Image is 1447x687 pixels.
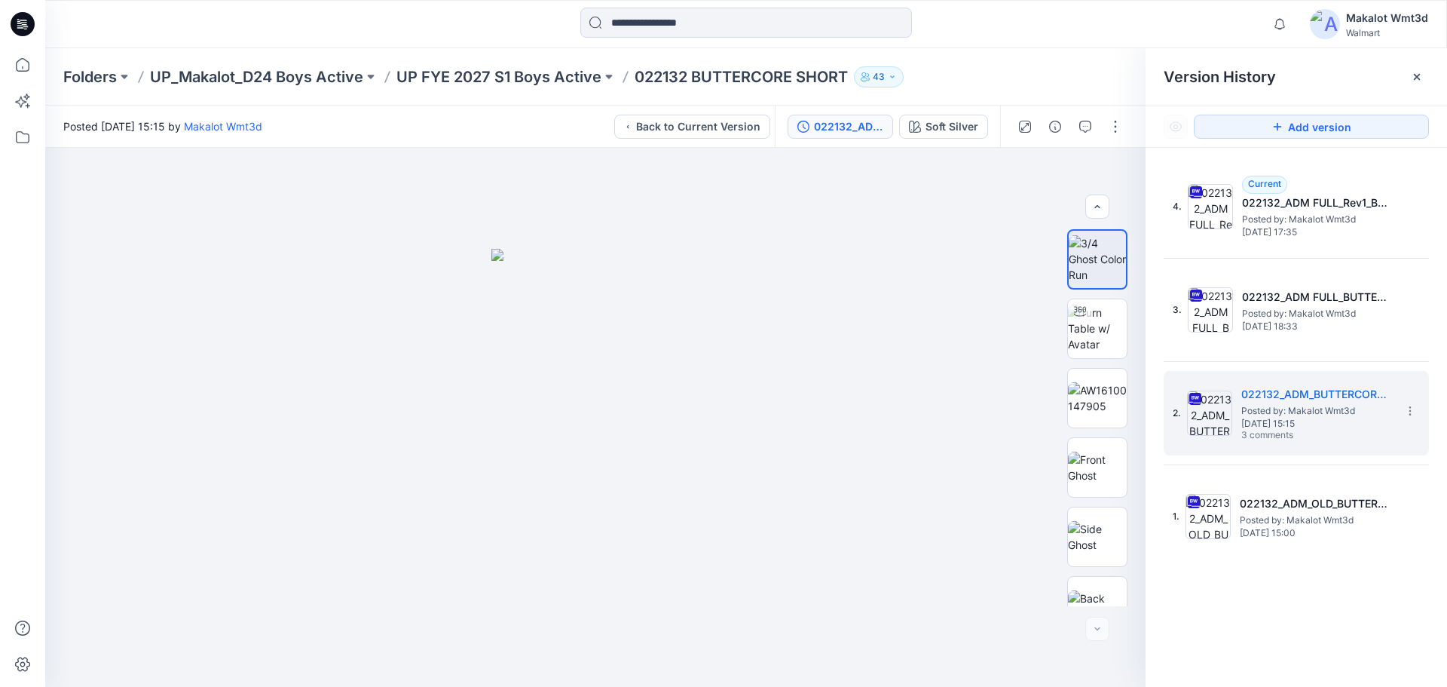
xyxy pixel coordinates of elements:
button: 022132_ADM_BUTTERCORE SHORT [788,115,893,139]
a: UP FYE 2027 S1 Boys Active [396,66,601,87]
div: Makalot Wmt3d [1346,9,1428,27]
span: 3. [1173,303,1182,317]
img: 3/4 Ghost Color Run [1069,235,1126,283]
button: Add version [1194,115,1429,139]
span: 1. [1173,510,1179,523]
button: Show Hidden Versions [1164,115,1188,139]
div: Soft Silver [925,118,978,135]
span: [DATE] 15:00 [1240,528,1390,538]
span: Posted by: Makalot Wmt3d [1242,212,1393,227]
p: 022132 BUTTERCORE SHORT [635,66,848,87]
p: 43 [873,69,885,85]
img: avatar [1310,9,1340,39]
button: Details [1043,115,1067,139]
span: 2. [1173,406,1181,420]
span: Posted [DATE] 15:15 by [63,118,262,134]
div: 022132_ADM_BUTTERCORE SHORT [814,118,883,135]
span: [DATE] 15:15 [1241,419,1392,429]
span: Posted by: Makalot Wmt3d [1240,513,1390,528]
a: Makalot Wmt3d [184,120,262,133]
h5: 022132_ADM FULL_BUTTERCORE SHORT [1242,288,1393,306]
button: 43 [854,66,904,87]
img: 022132_ADM_OLD_BUTTERCORE SHORT [1185,494,1231,539]
button: Back to Current Version [614,115,770,139]
img: Back Ghost [1068,590,1127,622]
h5: 022132_ADM FULL_Rev1_BUTTERCORE SHORT [1242,194,1393,212]
img: 022132_ADM FULL_BUTTERCORE SHORT [1188,287,1233,333]
span: 3 comments [1241,430,1347,442]
img: AW16100147905 [1068,382,1127,414]
span: [DATE] 17:35 [1242,227,1393,238]
span: 4. [1173,200,1182,213]
h5: 022132_ADM_BUTTERCORE SHORT [1241,385,1392,403]
img: 022132_ADM_BUTTERCORE SHORT [1187,391,1232,436]
span: Posted by: Makalot Wmt3d [1242,306,1393,321]
img: Front Ghost [1068,452,1127,483]
img: Turn Table w/ Avatar [1068,305,1127,352]
span: Version History [1164,68,1276,86]
a: Folders [63,66,117,87]
button: Soft Silver [899,115,988,139]
img: eyJhbGciOiJIUzI1NiIsImtpZCI6IjAiLCJzbHQiOiJzZXMiLCJ0eXAiOiJKV1QifQ.eyJkYXRhIjp7InR5cGUiOiJzdG9yYW... [491,249,699,687]
span: Current [1248,178,1281,189]
a: UP_Makalot_D24 Boys Active [150,66,363,87]
span: [DATE] 18:33 [1242,321,1393,332]
img: Side Ghost [1068,521,1127,553]
button: Close [1411,71,1423,83]
div: Walmart [1346,27,1428,38]
span: Posted by: Makalot Wmt3d [1241,403,1392,419]
img: 022132_ADM FULL_Rev1_BUTTERCORE SHORT [1188,184,1233,229]
h5: 022132_ADM_OLD_BUTTERCORE SHORT [1240,495,1390,513]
